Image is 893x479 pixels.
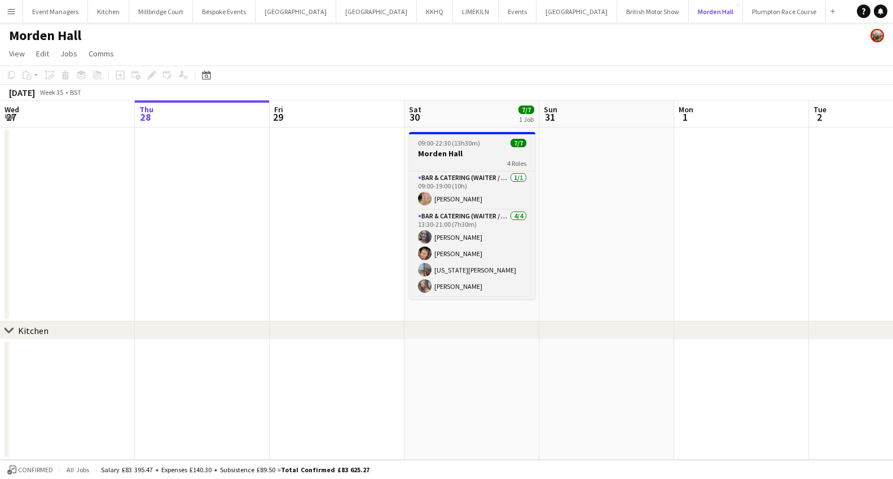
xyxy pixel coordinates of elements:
h1: Morden Hall [9,27,81,44]
span: Tue [813,104,826,115]
span: Week 35 [37,88,65,96]
app-card-role: Bar & Catering (Waiter / waitress)1/109:00-19:00 (10h)[PERSON_NAME] [409,172,535,210]
button: Kitchen [88,1,129,23]
a: Comms [84,46,118,61]
div: BST [70,88,81,96]
span: Sun [544,104,557,115]
a: Edit [32,46,54,61]
span: 28 [138,111,153,124]
app-user-avatar: Staffing Manager [870,29,884,42]
button: [GEOGRAPHIC_DATA] [536,1,617,23]
span: 7/7 [511,139,526,147]
span: 1 [677,111,693,124]
button: Events [499,1,536,23]
span: 31 [542,111,557,124]
span: Edit [36,49,49,59]
span: 27 [3,111,19,124]
a: View [5,46,29,61]
span: Jobs [60,49,77,59]
span: 09:00-22:30 (13h30m) [418,139,480,147]
span: 7/7 [518,106,534,114]
span: Confirmed [18,466,53,474]
span: 30 [407,111,421,124]
span: Wed [5,104,19,115]
button: British Motor Show [617,1,689,23]
span: 29 [272,111,283,124]
button: Millbridge Court [129,1,193,23]
span: All jobs [64,465,91,474]
a: Jobs [56,46,82,61]
span: Thu [139,104,153,115]
span: Total Confirmed £83 625.27 [281,465,369,474]
div: 1 Job [519,115,534,124]
h3: Morden Hall [409,148,535,159]
span: 4 Roles [507,159,526,168]
button: KKHQ [417,1,453,23]
app-card-role: Bar & Catering (Waiter / waitress)4/413:30-21:00 (7h30m)[PERSON_NAME][PERSON_NAME][US_STATE][PERS... [409,210,535,297]
div: [DATE] [9,87,35,98]
button: Confirmed [6,464,55,476]
span: Sat [409,104,421,115]
button: Bespoke Events [193,1,256,23]
button: Event Managers [23,1,88,23]
button: Morden Hall [689,1,743,23]
button: Plumpton Race Course [743,1,826,23]
button: [GEOGRAPHIC_DATA] [336,1,417,23]
button: LIMEKILN [453,1,499,23]
app-job-card: 09:00-22:30 (13h30m)7/7Morden Hall4 RolesBar & Catering (Waiter / waitress)1/109:00-19:00 (10h)[P... [409,132,535,299]
span: Fri [274,104,283,115]
span: View [9,49,25,59]
div: Salary £83 395.47 + Expenses £140.30 + Subsistence £89.50 = [101,465,369,474]
span: 2 [812,111,826,124]
span: Comms [89,49,114,59]
button: [GEOGRAPHIC_DATA] [256,1,336,23]
div: Kitchen [18,325,49,336]
span: Mon [679,104,693,115]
